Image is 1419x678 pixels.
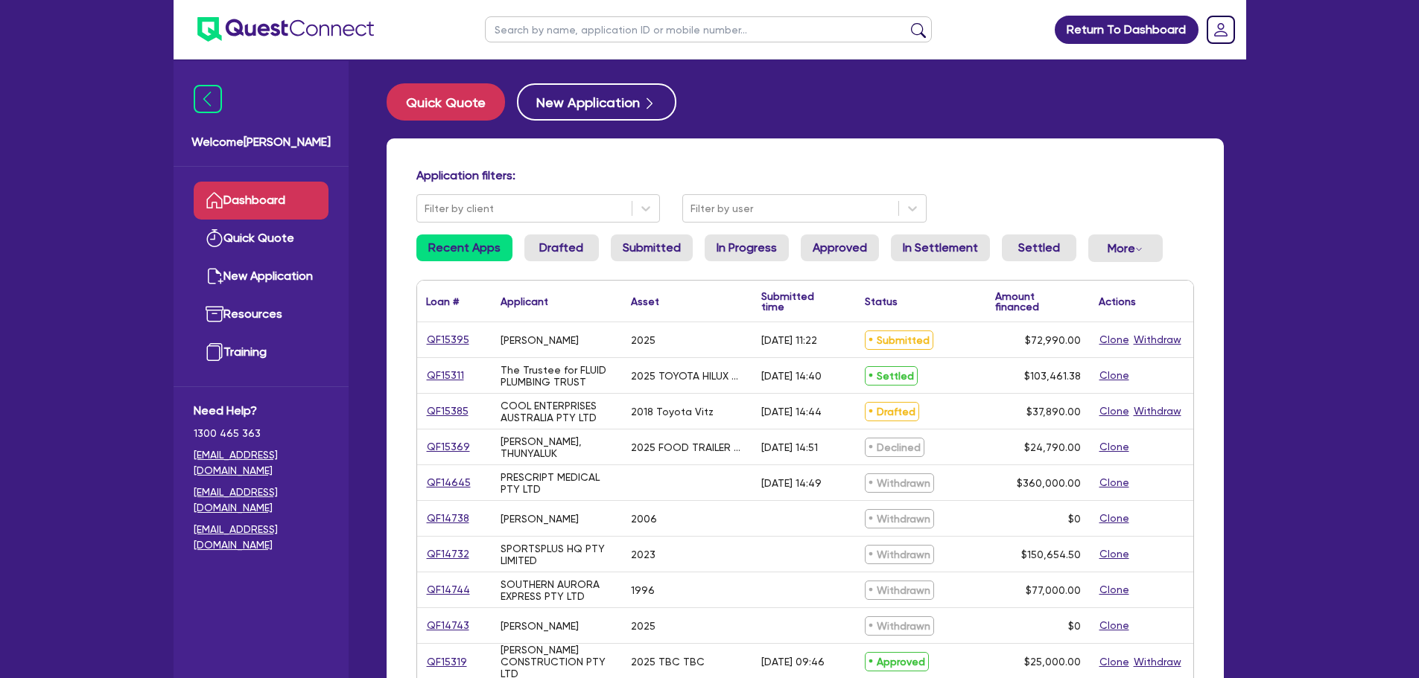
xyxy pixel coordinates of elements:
button: Withdraw [1133,403,1182,420]
span: Settled [865,366,918,386]
a: QF15319 [426,653,468,671]
a: Submitted [611,234,693,261]
div: 2018 Toyota Vitz [631,406,714,418]
div: 1996 [631,584,655,596]
button: Clone [1099,438,1130,455]
span: $25,000.00 [1024,656,1081,668]
div: [DATE] 14:40 [761,370,822,382]
span: Withdrawn [865,473,934,493]
button: Clone [1099,546,1130,563]
span: $360,000.00 [1017,477,1081,489]
a: QF14732 [426,546,470,563]
span: Withdrawn [865,616,934,636]
div: PRESCRIPT MEDICAL PTY LTD [501,471,613,495]
span: $72,990.00 [1025,334,1081,346]
div: [DATE] 11:22 [761,334,817,346]
span: Welcome [PERSON_NAME] [191,133,331,151]
button: Withdraw [1133,331,1182,348]
a: QF14744 [426,581,471,598]
button: Clone [1099,617,1130,634]
button: Quick Quote [387,83,505,121]
div: [DATE] 14:51 [761,441,818,453]
div: 2023 [631,549,655,560]
button: Clone [1099,367,1130,384]
div: [DATE] 14:49 [761,477,822,489]
span: Declined [865,438,924,457]
span: $24,790.00 [1024,441,1081,453]
div: Status [865,296,898,307]
a: In Progress [705,234,789,261]
div: [PERSON_NAME] [501,620,579,632]
button: Clone [1099,510,1130,527]
a: QF15369 [426,438,471,455]
div: SPORTSPLUS HQ PTY LIMITED [501,543,613,566]
a: Recent Apps [416,234,512,261]
button: Clone [1099,474,1130,491]
a: [EMAIL_ADDRESS][DOMAIN_NAME] [194,447,328,479]
span: Withdrawn [865,545,934,564]
div: [PERSON_NAME], THUNYALUK [501,435,613,459]
a: QF14645 [426,474,472,491]
div: Amount financed [995,291,1081,312]
img: resources [206,305,223,323]
button: Withdraw [1133,653,1182,671]
a: Dashboard [194,182,328,220]
input: Search by name, application ID or mobile number... [485,16,932,42]
a: Quick Quote [194,220,328,258]
span: $103,461.38 [1024,370,1081,382]
span: $77,000.00 [1026,584,1081,596]
div: Asset [631,296,659,307]
button: Clone [1099,403,1130,420]
div: 2025 TBC TBC [631,656,705,668]
div: Applicant [501,296,548,307]
div: [DATE] 14:44 [761,406,822,418]
a: Settled [1002,234,1076,261]
img: new-application [206,267,223,285]
span: Withdrawn [865,509,934,528]
a: QF14743 [426,617,470,634]
span: $0 [1068,513,1081,525]
a: QF15311 [426,367,465,384]
div: [DATE] 09:46 [761,656,825,668]
span: Withdrawn [865,581,934,600]
div: Loan # [426,296,459,307]
span: Need Help? [194,402,328,420]
div: 2025 FOOD TRAILER FOOD TRAILER [631,441,743,453]
a: In Settlement [891,234,990,261]
span: $0 [1068,620,1081,632]
img: quick-quote [206,229,223,247]
a: Return To Dashboard [1055,16,1199,44]
a: Training [194,333,328,371]
span: 1300 465 363 [194,426,328,441]
button: New Application [517,83,676,121]
div: Actions [1099,296,1136,307]
img: training [206,343,223,361]
span: Drafted [865,402,919,421]
div: COOL ENTERPRISES AUSTRALIA PTY LTD [501,400,613,423]
a: QF15385 [426,403,469,420]
img: icon-menu-close [194,85,222,113]
a: [EMAIL_ADDRESS][DOMAIN_NAME] [194,522,328,553]
span: Submitted [865,330,933,350]
div: 2006 [631,513,657,525]
a: QF15395 [426,331,470,348]
div: 2025 TOYOTA HILUX SR5 DOUBLE CAB UTILITY [631,370,743,382]
a: [EMAIL_ADDRESS][DOMAIN_NAME] [194,484,328,516]
div: [PERSON_NAME] [501,334,579,346]
button: Dropdown toggle [1088,234,1163,262]
span: Approved [865,652,929,671]
div: 2025 [631,620,655,632]
a: Dropdown toggle [1201,10,1240,49]
div: Submitted time [761,291,834,312]
div: [PERSON_NAME] [501,513,579,525]
button: Clone [1099,581,1130,598]
a: Quick Quote [387,83,517,121]
img: quest-connect-logo-blue [197,17,374,42]
button: Clone [1099,331,1130,348]
a: New Application [194,258,328,295]
span: $37,890.00 [1026,406,1081,418]
a: Approved [801,234,879,261]
div: The Trustee for FLUID PLUMBING TRUST [501,364,613,388]
div: 2025 [631,334,655,346]
a: Drafted [524,234,599,261]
